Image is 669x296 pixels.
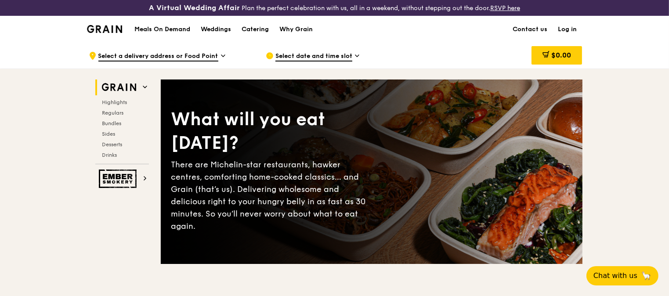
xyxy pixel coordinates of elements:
[149,4,240,12] h3: A Virtual Wedding Affair
[98,52,218,61] span: Select a delivery address or Food Point
[102,131,116,137] span: Sides
[99,79,139,95] img: Grain web logo
[99,170,139,188] img: Ember Smokery web logo
[134,25,190,34] h1: Meals On Demand
[236,16,274,43] a: Catering
[87,25,123,33] img: Grain
[593,271,637,281] span: Chat with us
[102,120,122,126] span: Bundles
[279,16,313,43] div: Why Grain
[508,16,553,43] a: Contact us
[171,159,372,232] div: There are Michelin-star restaurants, hawker centres, comforting home-cooked classics… and Grain (...
[102,152,117,158] span: Drinks
[641,271,651,281] span: 🦙
[102,99,127,105] span: Highlights
[586,266,658,285] button: Chat with us🦙
[102,141,123,148] span: Desserts
[242,16,269,43] div: Catering
[201,16,231,43] div: Weddings
[553,16,582,43] a: Log in
[87,15,123,42] a: GrainGrain
[195,16,236,43] a: Weddings
[490,4,520,12] a: RSVP here
[102,110,124,116] span: Regulars
[112,4,557,12] div: Plan the perfect celebration with us, all in a weekend, without stepping out the door.
[275,52,352,61] span: Select date and time slot
[551,51,571,59] span: $0.00
[274,16,318,43] a: Why Grain
[171,108,372,155] div: What will you eat [DATE]?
